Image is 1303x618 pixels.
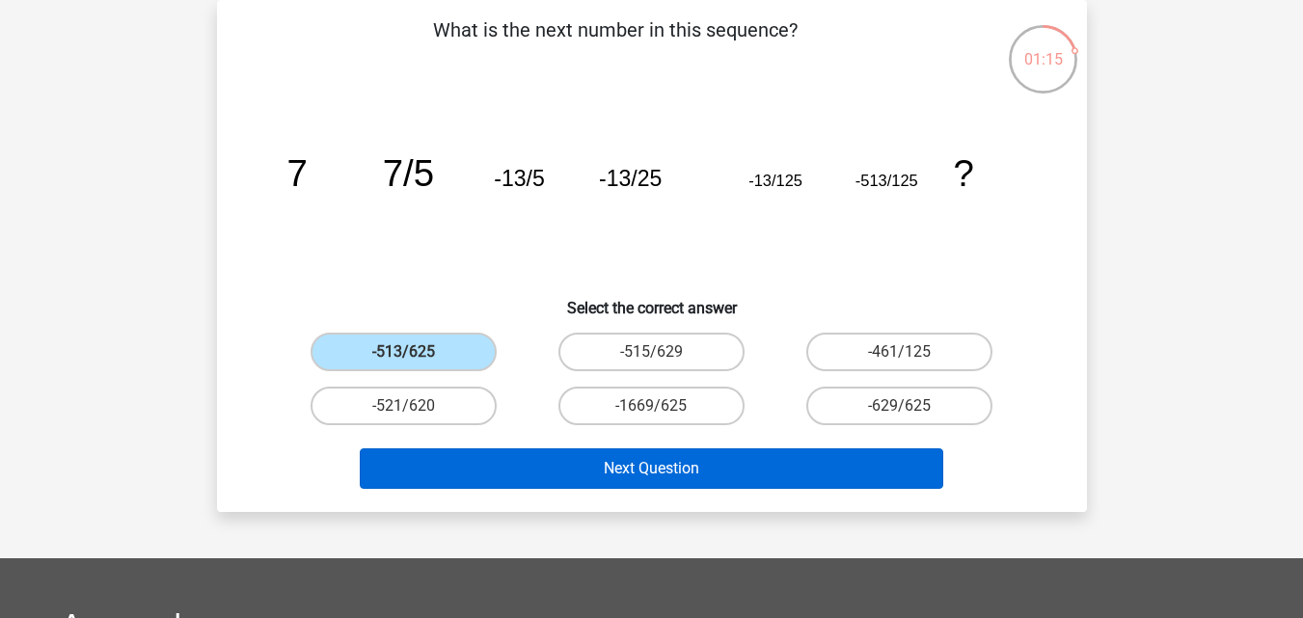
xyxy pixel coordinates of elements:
tspan: -513/125 [855,172,917,189]
tspan: ? [953,152,973,194]
label: -1669/625 [558,387,745,425]
button: Next Question [360,448,943,489]
label: -521/620 [311,387,497,425]
tspan: 7 [286,152,307,194]
p: What is the next number in this sequence? [248,15,984,73]
label: -629/625 [806,387,992,425]
label: -515/629 [558,333,745,371]
label: -461/125 [806,333,992,371]
div: 01:15 [1007,23,1079,71]
tspan: 7/5 [382,152,433,194]
label: -513/625 [311,333,497,371]
tspan: -13/125 [748,172,802,189]
tspan: -13/25 [599,166,662,191]
h6: Select the correct answer [248,283,1056,317]
tspan: -13/5 [494,166,544,191]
